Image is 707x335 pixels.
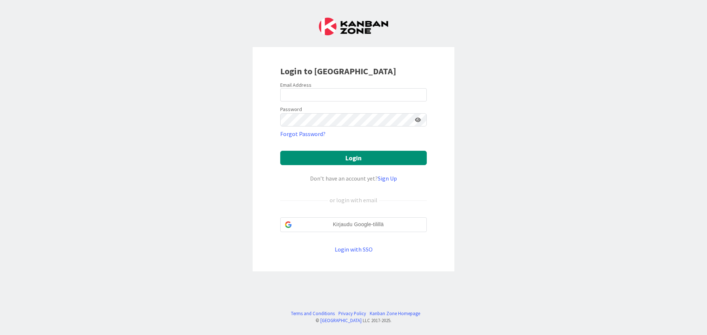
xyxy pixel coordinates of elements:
button: Login [280,151,427,165]
div: © LLC 2017- 2025 . [287,317,420,324]
a: [GEOGRAPHIC_DATA] [320,317,362,323]
a: Privacy Policy [338,310,366,317]
div: Don’t have an account yet? [280,174,427,183]
b: Login to [GEOGRAPHIC_DATA] [280,65,396,77]
label: Password [280,106,302,113]
img: Kanban Zone [319,18,388,35]
div: Kirjaudu Google-tilillä [280,217,427,232]
span: Kirjaudu Google-tilillä [295,221,422,228]
a: Forgot Password? [280,129,326,138]
a: Sign Up [378,175,397,182]
a: Login with SSO [335,246,373,253]
a: Kanban Zone Homepage [370,310,420,317]
a: Terms and Conditions [291,310,335,317]
label: Email Address [280,82,312,88]
div: or login with email [328,196,379,204]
